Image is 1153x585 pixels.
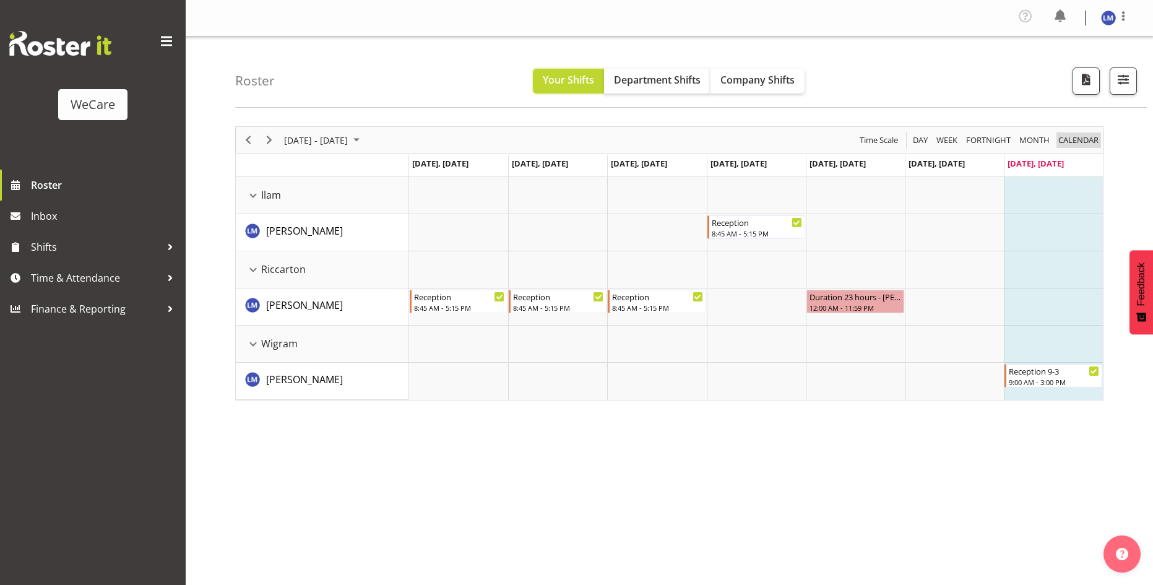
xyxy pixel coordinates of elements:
div: WeCare [71,95,115,114]
button: Your Shifts [533,69,604,93]
div: Reception [612,290,702,303]
span: [DATE], [DATE] [512,158,568,169]
td: Wigram resource [236,326,409,363]
button: Previous [240,132,257,148]
div: Lainie Montgomery"s event - Reception Begin From Thursday, September 4, 2025 at 8:45:00 AM GMT+12... [707,215,805,239]
span: [DATE] - [DATE] [283,132,349,148]
div: Lainie Montgomery"s event - Reception 9-3 Begin From Sunday, September 7, 2025 at 9:00:00 AM GMT+... [1004,364,1102,388]
img: help-xxl-2.png [1116,548,1128,560]
div: Timeline Week of September 7, 2025 [235,126,1103,401]
td: Ilam resource [236,177,409,214]
div: Duration 23 hours - [PERSON_NAME] [810,290,901,303]
span: Finance & Reporting [31,300,161,318]
button: Fortnight [964,132,1013,148]
td: Lainie Montgomery resource [236,288,409,326]
div: 8:45 AM - 5:15 PM [612,303,702,313]
div: 8:45 AM - 5:15 PM [712,228,802,238]
button: Timeline Month [1017,132,1052,148]
button: Timeline Week [935,132,960,148]
img: lainie-montgomery10478.jpg [1101,11,1116,25]
button: Time Scale [858,132,900,148]
span: Inbox [31,207,179,225]
div: 12:00 AM - 11:59 PM [810,303,901,313]
span: Time Scale [858,132,899,148]
button: September 01 - 07, 2025 [282,132,365,148]
span: Company Shifts [720,73,795,87]
div: 8:45 AM - 5:15 PM [414,303,504,313]
span: Time & Attendance [31,269,161,287]
span: Feedback [1136,262,1147,306]
div: 9:00 AM - 3:00 PM [1009,377,1099,387]
h4: Roster [235,74,275,88]
a: [PERSON_NAME] [266,223,343,238]
span: Ilam [261,188,281,202]
button: Timeline Day [911,132,930,148]
button: Month [1056,132,1101,148]
div: Lainie Montgomery"s event - Duration 23 hours - Lainie Montgomery Begin From Friday, September 5,... [806,290,904,313]
span: Week [935,132,959,148]
span: [PERSON_NAME] [266,224,343,238]
div: Lainie Montgomery"s event - Reception Begin From Tuesday, September 2, 2025 at 8:45:00 AM GMT+12:... [509,290,607,313]
div: Previous [238,127,259,153]
span: [PERSON_NAME] [266,373,343,386]
div: Lainie Montgomery"s event - Reception Begin From Monday, September 1, 2025 at 8:45:00 AM GMT+12:0... [410,290,507,313]
div: Reception [712,216,802,228]
div: Reception [414,290,504,303]
td: Lainie Montgomery resource [236,214,409,251]
span: [DATE], [DATE] [1008,158,1064,169]
button: Company Shifts [710,69,805,93]
td: Riccarton resource [236,251,409,288]
button: Next [261,132,278,148]
span: Wigram [261,336,298,351]
span: Your Shifts [543,73,594,87]
span: Month [1018,132,1051,148]
span: Riccarton [261,262,306,277]
button: Filter Shifts [1110,67,1137,95]
span: Shifts [31,238,161,256]
img: Rosterit website logo [9,31,111,56]
button: Download a PDF of the roster according to the set date range. [1073,67,1100,95]
span: [DATE], [DATE] [909,158,965,169]
table: Timeline Week of September 7, 2025 [409,177,1103,400]
span: [DATE], [DATE] [412,158,469,169]
a: [PERSON_NAME] [266,298,343,313]
span: [DATE], [DATE] [810,158,866,169]
span: Roster [31,176,179,194]
span: [DATE], [DATE] [611,158,667,169]
div: 8:45 AM - 5:15 PM [513,303,603,313]
div: Reception 9-3 [1009,365,1099,377]
span: [DATE], [DATE] [710,158,767,169]
span: Fortnight [965,132,1012,148]
a: [PERSON_NAME] [266,372,343,387]
div: Reception [513,290,603,303]
span: Day [912,132,929,148]
td: Lainie Montgomery resource [236,363,409,400]
span: Department Shifts [614,73,701,87]
div: Lainie Montgomery"s event - Reception Begin From Wednesday, September 3, 2025 at 8:45:00 AM GMT+1... [608,290,706,313]
button: Department Shifts [604,69,710,93]
span: [PERSON_NAME] [266,298,343,312]
button: Feedback - Show survey [1129,250,1153,334]
span: calendar [1057,132,1100,148]
div: Next [259,127,280,153]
